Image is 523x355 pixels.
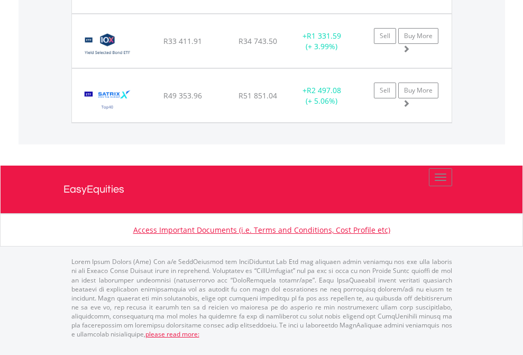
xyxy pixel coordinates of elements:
a: Buy More [398,28,438,44]
span: R33 411.91 [163,36,202,46]
a: Sell [374,28,396,44]
a: Access Important Documents (i.e. Terms and Conditions, Cost Profile etc) [133,225,390,235]
span: R2 497.08 [307,85,341,95]
span: R34 743.50 [238,36,277,46]
a: EasyEquities [63,166,460,213]
span: R1 331.59 [307,31,341,41]
span: R49 353.96 [163,90,202,101]
img: TFSA.CSYSB.png [77,28,138,65]
div: + (+ 5.06%) [289,85,355,106]
div: + (+ 3.99%) [289,31,355,52]
span: R51 851.04 [238,90,277,101]
img: TFSA.STX40.png [77,82,138,120]
a: Buy More [398,83,438,98]
a: please read more: [145,330,199,339]
p: Lorem Ipsum Dolors (Ame) Con a/e SeddOeiusmod tem InciDiduntut Lab Etd mag aliquaen admin veniamq... [71,257,452,339]
a: Sell [374,83,396,98]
